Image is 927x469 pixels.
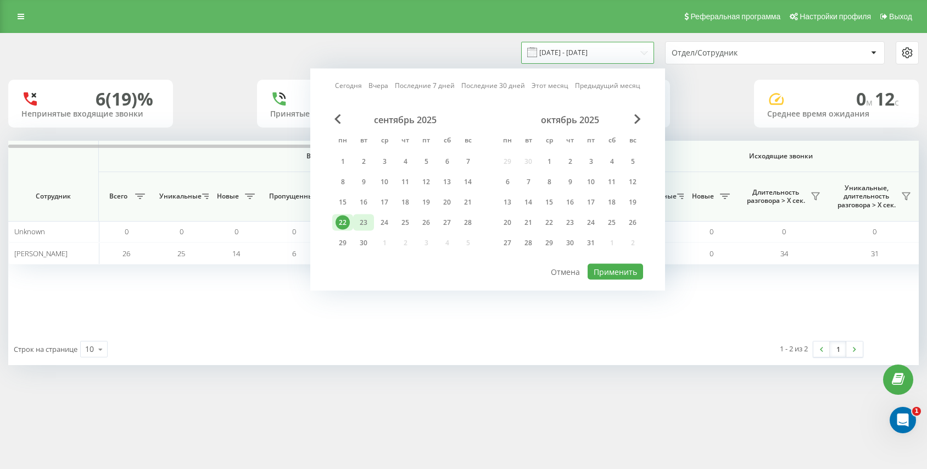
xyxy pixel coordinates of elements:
div: 11 [605,175,619,189]
a: Сегодня [335,80,362,91]
abbr: пятница [418,133,434,150]
div: 4 [398,155,412,169]
span: 0 [292,227,296,236]
span: Строк на странице [14,344,77,354]
div: 3 [377,155,392,169]
div: пн 27 окт. 2025 г. [497,235,518,251]
a: Этот месяц [532,80,568,91]
div: ср 10 сент. 2025 г. [374,174,395,190]
div: ср 29 окт. 2025 г. [539,235,560,251]
div: чт 11 сент. 2025 г. [395,174,416,190]
div: чт 16 окт. 2025 г. [560,194,580,211]
div: 6 [440,155,454,169]
span: 0 [125,227,129,236]
a: Предыдущий месяц [575,80,640,91]
div: 1 [336,155,350,169]
div: 24 [377,216,392,230]
abbr: вторник [520,133,537,150]
div: ср 1 окт. 2025 г. [539,153,560,170]
span: [PERSON_NAME] [14,249,68,258]
div: 20 [500,216,515,230]
div: 25 [605,216,619,230]
abbr: суббота [439,133,455,150]
div: вс 7 сент. 2025 г. [457,153,478,170]
span: Всего [104,192,132,201]
span: c [895,96,899,108]
div: вс 19 окт. 2025 г. [622,194,643,211]
div: пн 20 окт. 2025 г. [497,214,518,231]
div: 28 [521,236,535,250]
div: 31 [584,236,598,250]
span: 0 [180,227,183,236]
span: 12 [875,87,899,111]
div: сентябрь 2025 [332,114,478,125]
abbr: воскресенье [624,133,641,150]
div: 17 [377,195,392,209]
span: Входящие звонки [127,152,545,161]
a: Последние 30 дней [461,80,525,91]
div: вт 30 сент. 2025 г. [353,235,374,251]
span: Previous Month [334,114,341,124]
div: 9 [356,175,371,189]
div: 12 [419,175,433,189]
div: пн 22 сент. 2025 г. [332,214,353,231]
div: ср 15 окт. 2025 г. [539,194,560,211]
div: 5 [419,155,433,169]
span: Сотрудник [18,192,89,201]
div: 26 [626,216,640,230]
div: 13 [500,195,515,209]
div: вс 28 сент. 2025 г. [457,214,478,231]
div: сб 18 окт. 2025 г. [601,194,622,211]
div: 29 [542,236,556,250]
span: Длительность разговора > Х сек. [744,188,807,205]
div: Принятые входящие звонки [270,109,409,119]
span: 0 [234,227,238,236]
span: Настройки профиля [800,12,871,21]
span: 14 [232,249,240,258]
div: 27 [500,236,515,250]
div: 19 [626,195,640,209]
div: 1 - 2 из 2 [780,343,808,354]
div: 8 [542,175,556,189]
div: вс 5 окт. 2025 г. [622,153,643,170]
span: 31 [871,249,879,258]
div: 2 [563,155,577,169]
span: Next Month [634,114,641,124]
span: 0 [856,87,875,111]
div: чт 30 окт. 2025 г. [560,235,580,251]
span: Unknown [14,227,45,236]
div: вс 12 окт. 2025 г. [622,174,643,190]
div: 14 [521,195,535,209]
div: ср 17 сент. 2025 г. [374,194,395,211]
div: 1 [542,155,556,169]
div: 11 [398,175,412,189]
div: ср 22 окт. 2025 г. [539,214,560,231]
div: 7 [521,175,535,189]
div: 7 [461,155,475,169]
div: пт 5 сент. 2025 г. [416,153,437,170]
span: 1 [912,407,921,416]
div: пт 12 сент. 2025 г. [416,174,437,190]
div: Среднее время ожидания [767,109,906,119]
div: Отдел/Сотрудник [672,48,803,58]
iframe: Intercom live chat [890,407,916,433]
div: чт 4 сент. 2025 г. [395,153,416,170]
div: сб 13 сент. 2025 г. [437,174,457,190]
span: Выход [889,12,912,21]
span: Новые [689,192,717,201]
div: 15 [336,195,350,209]
div: 26 [419,216,433,230]
div: 10 [377,175,392,189]
div: 13 [440,175,454,189]
span: Пропущенные [269,192,314,201]
span: Реферальная программа [690,12,780,21]
div: 10 [85,344,94,355]
div: ср 3 сент. 2025 г. [374,153,395,170]
span: 0 [710,249,713,258]
abbr: понедельник [334,133,351,150]
span: 26 [122,249,130,258]
div: пн 1 сент. 2025 г. [332,153,353,170]
span: Уникальные, длительность разговора > Х сек. [835,184,898,209]
div: 14 [461,175,475,189]
div: пн 13 окт. 2025 г. [497,194,518,211]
